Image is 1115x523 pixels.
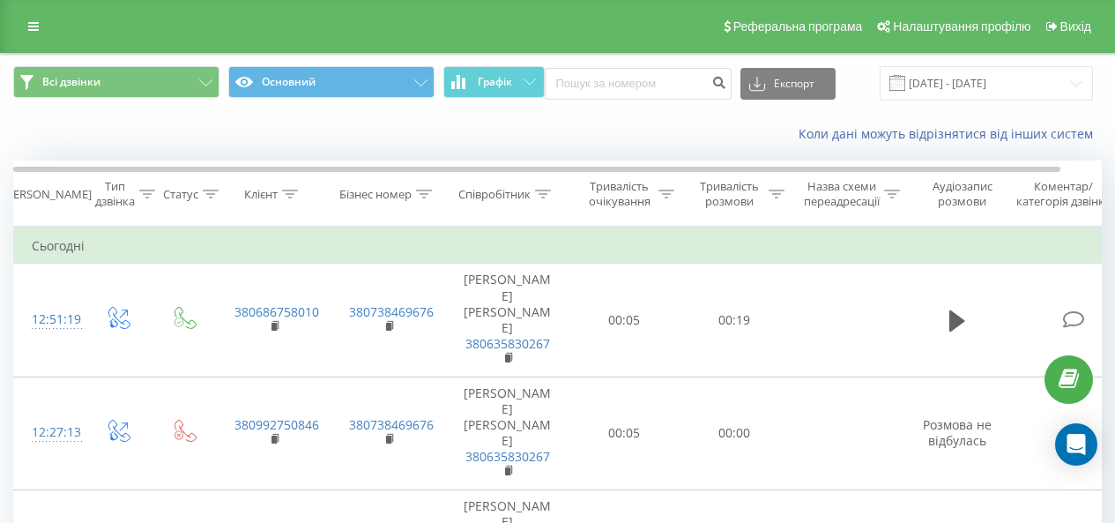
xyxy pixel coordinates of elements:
[569,264,680,377] td: 00:05
[339,187,412,202] div: Бізнес номер
[3,187,92,202] div: [PERSON_NAME]
[228,66,435,98] button: Основний
[446,377,569,489] td: [PERSON_NAME] [PERSON_NAME]
[163,187,198,202] div: Статус
[42,75,100,89] span: Всі дзвінки
[893,19,1030,34] span: Налаштування профілю
[32,415,67,450] div: 12:27:13
[919,179,1005,209] div: Аудіозапис розмови
[804,179,880,209] div: Назва схеми переадресації
[1060,19,1091,34] span: Вихід
[799,125,1102,142] a: Коли дані можуть відрізнятися вiд інших систем
[1012,179,1115,209] div: Коментар/категорія дзвінка
[234,303,319,320] a: 380686758010
[478,76,512,88] span: Графік
[1055,423,1097,466] div: Open Intercom Messenger
[458,187,531,202] div: Співробітник
[244,187,278,202] div: Клієнт
[740,68,836,100] button: Експорт
[545,68,732,100] input: Пошук за номером
[569,377,680,489] td: 00:05
[465,335,550,352] a: 380635830267
[680,264,790,377] td: 00:19
[234,416,319,433] a: 380992750846
[465,448,550,465] a: 380635830267
[733,19,863,34] span: Реферальна програма
[13,66,219,98] button: Всі дзвінки
[443,66,545,98] button: Графік
[695,179,764,209] div: Тривалість розмови
[446,264,569,377] td: [PERSON_NAME] [PERSON_NAME]
[680,377,790,489] td: 00:00
[923,416,992,449] span: Розмова не відбулась
[584,179,654,209] div: Тривалість очікування
[32,303,67,337] div: 12:51:19
[95,179,135,209] div: Тип дзвінка
[349,303,434,320] a: 380738469676
[349,416,434,433] a: 380738469676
